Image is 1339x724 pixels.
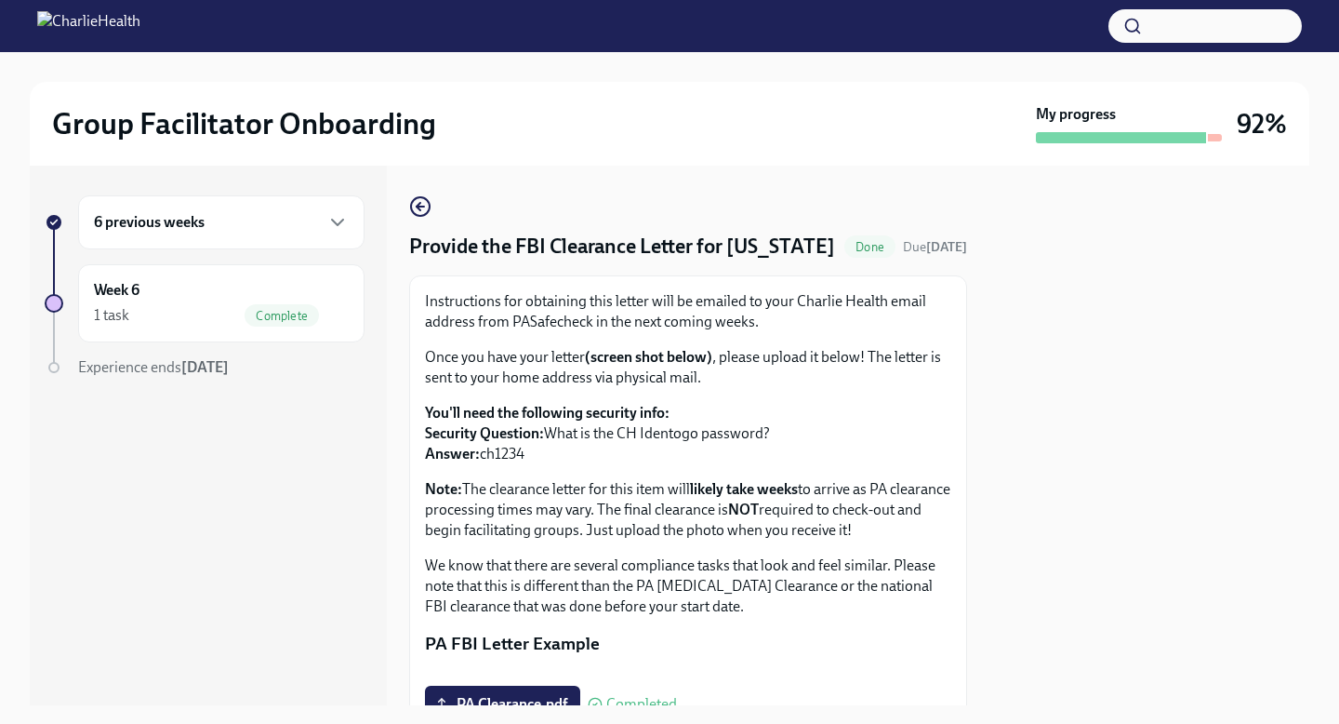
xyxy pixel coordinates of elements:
h4: Provide the FBI Clearance Letter for [US_STATE] [409,233,835,261]
strong: (screen shot below) [585,348,712,366]
span: Due [903,239,967,255]
p: Instructions for obtaining this letter will be emailed to your Charlie Health email address from ... [425,291,951,332]
p: PA FBI Letter Example [425,632,951,656]
p: The clearance letter for this item will to arrive as PA clearance processing times may vary. The ... [425,479,951,541]
h2: Group Facilitator Onboarding [52,105,436,142]
img: CharlieHealth [37,11,140,41]
span: Done [844,240,895,254]
p: Once you have your letter , please upload it below! The letter is sent to your home address via p... [425,347,951,388]
span: Complete [245,309,319,323]
strong: Note: [425,480,462,498]
span: Experience ends [78,358,229,376]
h6: 6 previous weeks [94,212,205,233]
strong: NOT [728,501,759,518]
strong: My progress [1036,104,1116,125]
div: 6 previous weeks [78,195,365,249]
strong: [DATE] [181,358,229,376]
h6: Week 6 [94,280,139,301]
a: Week 61 taskComplete [45,264,365,342]
span: Completed [606,697,677,712]
strong: [DATE] [926,239,967,255]
span: PA Clearance.pdf [438,695,567,714]
strong: You'll need the following security info: [425,404,669,422]
h3: 92% [1237,107,1287,141]
label: PA Clearance.pdf [425,686,580,723]
strong: Answer: [425,445,480,463]
div: 1 task [94,305,129,326]
strong: Security Question: [425,424,544,442]
span: July 15th, 2025 10:00 [903,238,967,256]
p: What is the CH Identogo password? ch1234 [425,403,951,464]
p: We know that there are several compliance tasks that look and feel similar. Please note that this... [425,556,951,617]
strong: likely take weeks [690,480,798,498]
